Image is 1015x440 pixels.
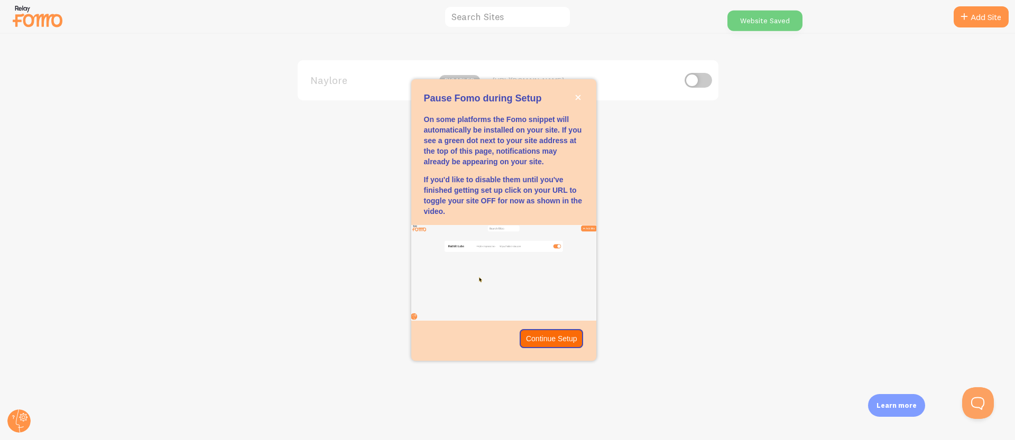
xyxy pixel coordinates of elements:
[526,333,577,344] p: Continue Setup
[439,75,480,86] span: disabled
[411,79,596,360] div: Pause Fomo during Setup
[424,174,584,217] p: If you'd like to disable them until you've finished getting set up click on your URL to toggle yo...
[310,76,395,85] span: Naylore
[868,394,925,417] div: Learn more
[876,400,917,410] p: Learn more
[520,329,584,348] button: Continue Setup
[962,387,994,419] iframe: Help Scout Beacon - Open
[424,114,584,167] p: On some platforms the Fomo snippet will automatically be installed on your site. If you see a gre...
[424,92,584,106] p: Pause Fomo during Setup
[11,3,64,30] img: fomo-relay-logo-orange.svg
[727,11,802,31] div: Website Saved
[573,92,584,103] button: close,
[493,76,675,85] div: [URL][DOMAIN_NAME]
